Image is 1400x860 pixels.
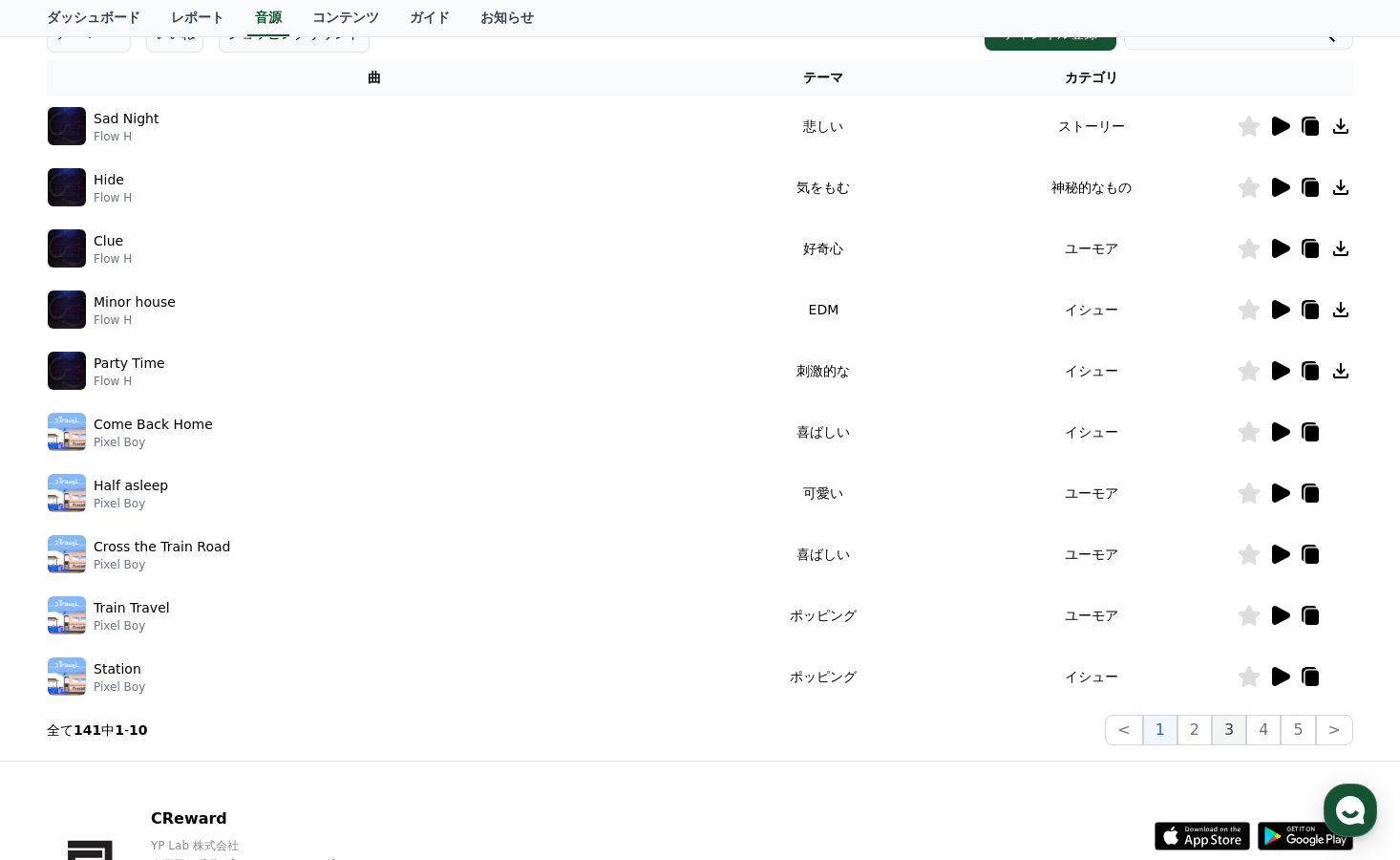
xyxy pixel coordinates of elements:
p: Clue [94,231,123,251]
p: Flow H [94,129,159,144]
p: Party Time [94,354,165,374]
button: 1 [1143,715,1177,745]
td: 悲しい [702,96,945,157]
button: 4 [1246,715,1281,745]
a: Home [6,606,126,654]
p: Minor house [94,292,176,312]
p: Station [94,659,141,679]
img: music [48,535,86,573]
p: Come Back Home [94,415,213,435]
td: EDM [702,279,945,340]
img: music [48,107,86,145]
button: 2 [1177,715,1212,745]
td: ユーモア [945,218,1237,279]
strong: 1 [115,722,124,738]
p: Pixel Boy [94,435,213,450]
td: イシュー [945,646,1237,707]
td: ポッピング [702,585,945,646]
strong: 10 [129,722,147,738]
button: 3 [1212,715,1246,745]
img: music [48,168,86,206]
img: music [48,290,86,329]
th: 曲 [47,60,702,96]
p: Pixel Boy [94,557,230,572]
img: music [48,474,86,512]
p: 全て 中 - [47,720,148,740]
p: YP Lab 株式会社 [151,838,427,853]
img: music [48,229,86,268]
p: Flow H [94,312,176,328]
p: Flow H [94,374,165,389]
p: Sad Night [94,109,159,129]
p: Hide [94,170,124,190]
img: music [48,657,86,696]
td: ユーモア [945,524,1237,585]
td: イシュー [945,340,1237,401]
p: Half asleep [94,476,168,496]
p: Cross the Train Road [94,537,230,557]
td: ユーモア [945,462,1237,524]
td: ストーリー [945,96,1237,157]
img: music [48,352,86,390]
strong: 141 [74,722,101,738]
td: イシュー [945,401,1237,462]
a: Settings [246,606,367,654]
button: > [1316,715,1353,745]
p: Train Travel [94,598,170,618]
th: テーマ [702,60,945,96]
td: 刺激的な [702,340,945,401]
p: Pixel Boy [94,496,168,511]
p: Pixel Boy [94,679,145,695]
td: ポッピング [702,646,945,707]
img: music [48,596,86,634]
p: Flow H [94,190,132,205]
span: Messages [159,635,215,651]
td: イシュー [945,279,1237,340]
span: Home [49,634,82,650]
span: Settings [283,634,329,650]
button: 5 [1281,715,1315,745]
p: Pixel Boy [94,618,170,634]
button: < [1105,715,1142,745]
td: 喜ばしい [702,524,945,585]
td: 可愛い [702,462,945,524]
td: 気をもむ [702,157,945,218]
td: ユーモア [945,585,1237,646]
td: 好奇心 [702,218,945,279]
th: カテゴリ [945,60,1237,96]
p: CReward [151,807,427,830]
td: 神秘的なもの [945,157,1237,218]
td: 喜ばしい [702,401,945,462]
p: Flow H [94,251,132,267]
a: Messages [126,606,246,654]
img: music [48,413,86,451]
